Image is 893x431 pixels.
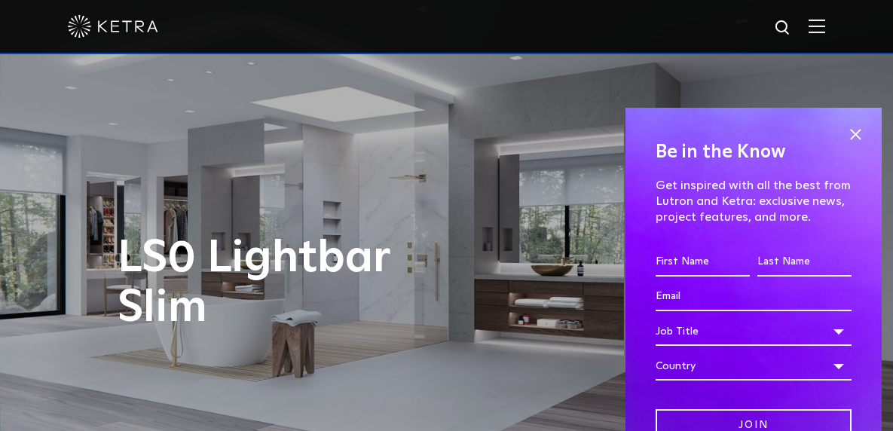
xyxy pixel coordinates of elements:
[656,352,852,381] div: Country
[118,234,543,333] h1: LS0 Lightbar Slim
[656,317,852,346] div: Job Title
[656,283,852,311] input: Email
[656,178,852,225] p: Get inspired with all the best from Lutron and Ketra: exclusive news, project features, and more.
[656,248,750,277] input: First Name
[68,15,158,38] img: ketra-logo-2019-white
[774,19,793,38] img: search icon
[809,19,825,33] img: Hamburger%20Nav.svg
[757,248,852,277] input: Last Name
[656,138,852,167] h4: Be in the Know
